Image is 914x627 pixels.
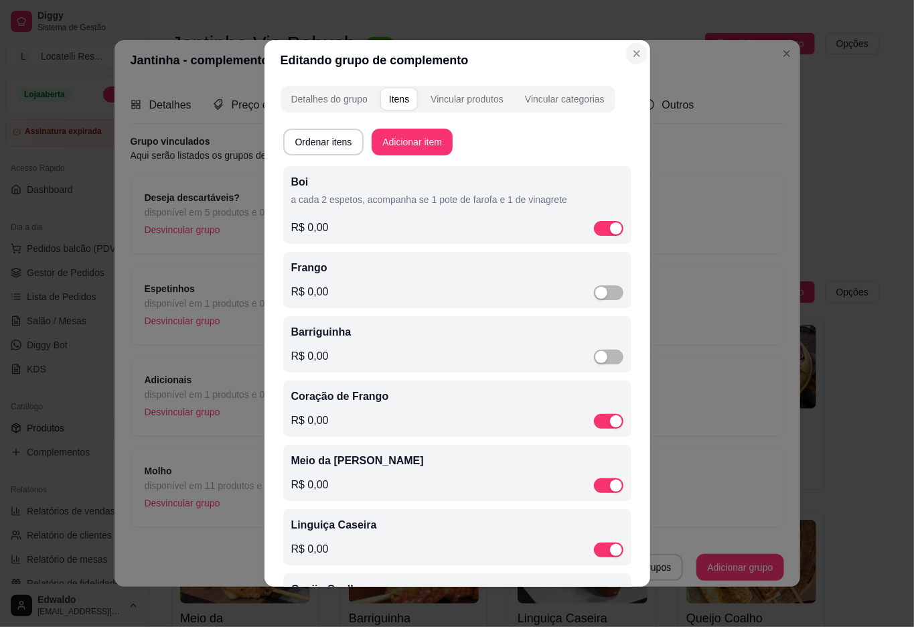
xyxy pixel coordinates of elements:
button: Adicionar item [372,129,453,155]
p: Coração de Frango [291,389,623,405]
div: Vincular produtos [431,92,504,106]
p: R$ 0,00 [291,541,329,557]
p: R$ 0,00 [291,348,329,364]
div: Vincular categorias [525,92,605,106]
div: complement-group [281,86,615,113]
p: Meio da [PERSON_NAME] [291,453,623,469]
p: Boi [291,174,623,190]
header: Editando grupo de complemento [264,40,650,80]
p: R$ 0,00 [291,284,329,300]
div: complement-group [281,86,634,113]
button: Close [626,43,648,64]
div: Detalhes do grupo [291,92,368,106]
p: a cada 2 espetos, acompanha se 1 pote de farofa e 1 de vinagrete [291,193,623,206]
p: Queijo Coalho [291,581,623,598]
p: Barriguinha [291,324,623,340]
p: Frango [291,260,623,276]
p: Linguiça Caseira [291,517,623,533]
div: Itens [389,92,409,106]
p: R$ 0,00 [291,477,329,493]
button: Ordenar itens [283,129,364,155]
p: R$ 0,00 [291,413,329,429]
p: R$ 0,00 [291,220,329,236]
